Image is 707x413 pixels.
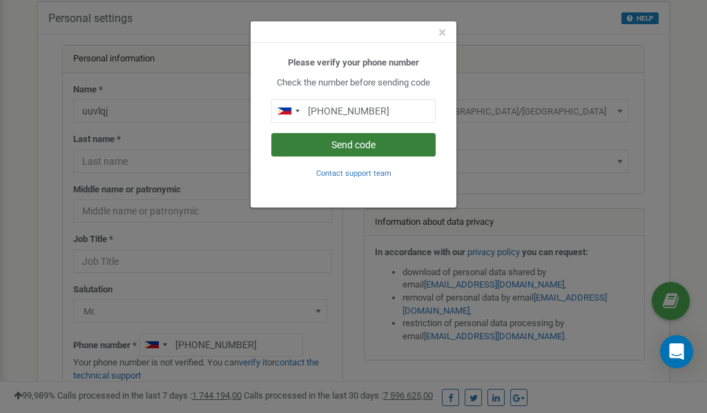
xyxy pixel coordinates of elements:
[272,100,304,122] div: Telephone country code
[316,169,391,178] small: Contact support team
[438,24,446,41] span: ×
[438,26,446,40] button: Close
[316,168,391,178] a: Contact support team
[271,99,436,123] input: 0905 123 4567
[660,335,693,368] div: Open Intercom Messenger
[271,77,436,90] p: Check the number before sending code
[288,57,419,68] b: Please verify your phone number
[271,133,436,157] button: Send code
